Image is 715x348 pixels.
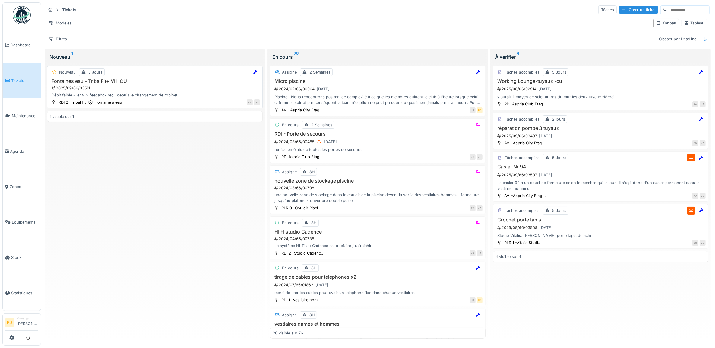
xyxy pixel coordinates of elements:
span: Tickets [11,78,38,83]
div: [DATE] [539,133,552,139]
div: 2025/09/66/03508 [497,224,706,231]
div: RLR 1 -Vitalis Studi... [504,240,542,246]
h3: Fontaines eau - TribalFit+ VH-CU [50,78,260,84]
div: Le casier 94 a un souci de fermeture selon le membre qui le loue. Il s'agit donc d'un casier perm... [495,180,706,191]
div: Nouveau [49,53,260,61]
h3: réparation pompe 3 tuyaux [495,125,706,131]
span: Agenda [10,149,38,154]
div: JS [700,140,706,146]
div: AVL-Aspria City Etag... [504,140,546,146]
div: Tâches [598,5,617,14]
a: Dashboard [3,27,41,63]
div: 5 Jours [552,69,566,75]
div: [DATE] [539,86,552,92]
span: Équipements [12,219,38,225]
h3: tirage de cables pour téléphones x2 [273,274,483,280]
div: Tâches accomplies [505,208,539,213]
h3: nouvelle zone de stockage piscine [273,178,483,184]
div: 2024/03/66/00708 [274,185,483,191]
img: Badge_color-CXgf-gQk.svg [13,6,31,24]
div: RDI 2 -Studio Cadenc... [281,250,324,256]
div: 4 visible sur 4 [495,254,521,259]
div: 2025/09/66/03507 [497,171,706,179]
div: SG [692,240,698,246]
div: remise en états de toutes les portes de secours [273,147,483,152]
div: JS [254,99,260,105]
div: Tâches accomplies [505,116,539,122]
div: Fontaine à eau [95,99,122,105]
div: JS [700,240,706,246]
div: RDI Aspria Club Etag... [281,154,323,160]
div: AVL-Aspria City Etag... [504,193,546,199]
div: 2 Semaines [309,69,331,75]
div: JS [470,154,476,160]
div: Classer par Deadline [656,35,699,43]
div: RDI-Aspria Club Etag... [504,101,546,107]
div: 8H [311,265,317,271]
div: Tableau [684,20,704,26]
div: JS [477,154,483,160]
div: 2024/04/66/00738 [274,236,483,242]
h3: RDI - Porte de secours [273,131,483,137]
a: Maintenance [3,98,41,134]
div: JS [477,205,483,211]
div: [DATE] [539,225,552,230]
a: Stock [3,240,41,275]
li: [PERSON_NAME] [17,316,38,329]
div: 5 Jours [552,155,566,161]
div: 5 Jours [552,208,566,213]
div: [DATE] [315,282,328,288]
div: RA [247,99,253,105]
div: 2024/03/66/00485 [274,138,483,146]
div: En cours [272,53,483,61]
div: Modèles [46,19,74,27]
div: AA [692,193,698,199]
sup: 1 [71,53,73,61]
div: Tâches accomplies [505,155,539,161]
div: [DATE] [539,172,552,178]
span: Stock [11,255,38,260]
div: En cours [282,220,299,226]
div: Assigné [282,69,297,75]
div: RDI 2 -Tribal fit [59,99,86,105]
div: En cours [282,265,299,271]
div: RDI 1 -vestiaire hom... [281,297,321,303]
div: En cours [282,122,299,128]
a: Équipements [3,205,41,240]
div: 2024/02/66/00064 [274,85,483,93]
div: JS [700,193,706,199]
div: Assigné [282,312,297,318]
h3: Micro piscine [273,78,483,84]
div: 2025/08/66/02914 [497,85,706,93]
a: PD Manager[PERSON_NAME] [5,316,38,331]
div: RLR 0 -Couloir Pisci... [281,205,321,211]
div: Filtres [46,35,70,43]
div: Studio Vitalis: [PERSON_NAME] porte tapis détaché [495,233,706,238]
h3: Casier Nr 94 [495,164,706,170]
div: PD [477,107,483,113]
div: JS [477,250,483,256]
div: 2025/09/66/03497 [497,132,706,140]
div: 2025/09/66/03511 [51,85,260,91]
div: 20 visible sur 76 [273,330,303,336]
div: [DATE] [324,139,337,145]
div: FC [470,297,476,303]
h3: Working Lounge-tuyaux -cu [495,78,706,84]
div: XP [470,250,476,256]
li: PD [5,318,14,327]
div: une nouvelle zone de stockage dans le couloir de la piscine devant la sortie des vestiaires homme... [273,192,483,203]
div: 8H [311,220,317,226]
div: PB [470,205,476,211]
div: 2 Semaines [311,122,332,128]
div: [DATE] [317,86,330,92]
div: 8H [309,169,315,175]
span: Dashboard [11,42,38,48]
sup: 76 [294,53,299,61]
div: JS [470,107,476,113]
span: Statistiques [11,290,38,296]
div: Tâches accomplies [505,69,539,75]
div: RA [692,101,698,107]
h3: vestiaires dames et hommes [273,321,483,327]
span: Maintenance [12,113,38,119]
div: PD [477,297,483,303]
